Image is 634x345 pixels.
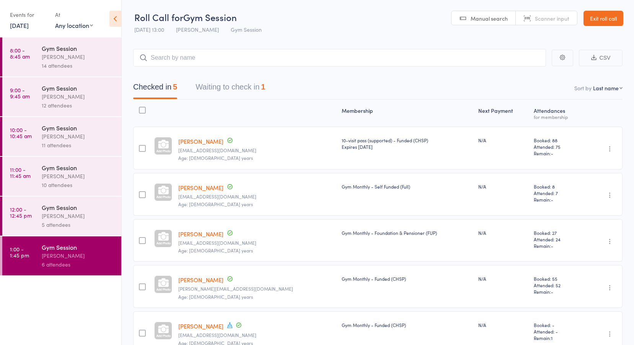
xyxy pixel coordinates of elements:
a: 1:00 -1:45 pmGym Session[PERSON_NAME]6 attendees [2,236,121,275]
small: lallareeves75@gmail.com [178,240,335,246]
div: 5 attendees [42,220,115,229]
span: [DATE] 13:00 [134,26,164,33]
span: Attended: 52 [534,282,582,288]
div: Gym Session [42,124,115,132]
button: Checked in5 [133,79,177,99]
time: 12:00 - 12:45 pm [10,206,32,218]
div: Gym Session [42,243,115,251]
div: N/A [478,275,527,282]
span: Gym Session [231,26,262,33]
div: Events for [10,8,47,21]
span: Manual search [471,15,508,22]
div: [PERSON_NAME] [42,172,115,181]
time: 11:00 - 11:45 am [10,166,31,179]
div: Gym Session [42,163,115,172]
div: N/A [478,229,527,236]
a: 8:00 -8:45 amGym Session[PERSON_NAME]14 attendees [2,37,121,76]
div: for membership [534,114,582,119]
button: CSV [579,50,623,66]
div: Expires [DATE] [342,143,473,150]
a: [PERSON_NAME] [178,276,223,284]
span: Age: [DEMOGRAPHIC_DATA] years [178,293,253,300]
span: Gym Session [183,11,237,23]
div: 5 [173,83,177,91]
span: Remain: [534,335,582,341]
span: Booked: 88 [534,137,582,143]
div: Membership [339,103,476,123]
div: Next Payment [475,103,530,123]
div: Atten­dances [531,103,585,123]
a: [DATE] [10,21,29,29]
span: Scanner input [535,15,569,22]
div: Gym Monthly - Funded (CHSP) [342,275,473,282]
a: [PERSON_NAME] [178,230,223,238]
time: 9:00 - 9:45 am [10,87,30,99]
a: 11:00 -11:45 amGym Session[PERSON_NAME]10 attendees [2,157,121,196]
small: ckeyte@bigpond.net.au [178,148,335,153]
div: 10-visit pass (supported) - Funded (CHSP) [342,137,473,150]
span: 1 [551,335,553,341]
span: Booked: 8 [534,183,582,190]
div: Gym Monthly - Self Funded (Full) [342,183,473,190]
small: judy.unger2800@gmail.com [178,286,335,291]
div: 1 [261,83,265,91]
div: 6 attendees [42,260,115,269]
a: [PERSON_NAME] [178,184,223,192]
div: Gym Session [42,84,115,92]
span: Age: [DEMOGRAPHIC_DATA] years [178,201,253,207]
div: 11 attendees [42,141,115,150]
div: Last name [593,84,619,92]
span: Attended: - [534,328,582,335]
div: N/A [478,137,527,143]
span: - [551,288,553,295]
span: Attended: 75 [534,143,582,150]
span: Remain: [534,150,582,156]
div: [PERSON_NAME] [42,251,115,260]
time: 10:00 - 10:45 am [10,127,32,139]
div: N/A [478,322,527,328]
span: - [551,150,553,156]
a: Exit roll call [583,11,623,26]
span: Roll Call for [134,11,183,23]
div: [PERSON_NAME] [42,212,115,220]
a: 12:00 -12:45 pmGym Session[PERSON_NAME]5 attendees [2,197,121,236]
a: 9:00 -9:45 amGym Session[PERSON_NAME]12 attendees [2,77,121,116]
time: 8:00 - 8:45 am [10,47,30,59]
span: Booked: - [534,322,582,328]
div: 14 attendees [42,61,115,70]
span: Booked: 55 [534,275,582,282]
div: Gym Session [42,44,115,52]
span: Age: [DEMOGRAPHIC_DATA] years [178,247,253,254]
time: 1:00 - 1:45 pm [10,246,29,258]
div: [PERSON_NAME] [42,52,115,61]
label: Sort by [574,84,592,92]
span: - [551,196,553,203]
a: [PERSON_NAME] [178,322,223,330]
span: Booked: 27 [534,229,582,236]
small: iaesolutions97@gmail.com [178,332,335,338]
div: [PERSON_NAME] [42,92,115,101]
small: judymcl@bordernet.com.au [178,194,335,199]
input: Search by name [133,49,546,67]
span: Attended: 7 [534,190,582,196]
span: Remain: [534,288,582,295]
div: 12 attendees [42,101,115,110]
button: Waiting to check in1 [196,79,265,99]
div: Gym Session [42,203,115,212]
div: N/A [478,183,527,190]
div: Gym Monthly - Funded (CHSP) [342,322,473,328]
span: - [551,242,553,249]
a: [PERSON_NAME] [178,137,223,145]
a: 10:00 -10:45 amGym Session[PERSON_NAME]11 attendees [2,117,121,156]
span: Remain: [534,242,582,249]
div: Any location [55,21,93,29]
div: At [55,8,93,21]
span: Remain: [534,196,582,203]
div: Gym Monthly - Foundation & Pensioner (FUP) [342,229,473,236]
span: [PERSON_NAME] [176,26,219,33]
span: Age: [DEMOGRAPHIC_DATA] years [178,155,253,161]
span: Attended: 24 [534,236,582,242]
div: 10 attendees [42,181,115,189]
div: [PERSON_NAME] [42,132,115,141]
